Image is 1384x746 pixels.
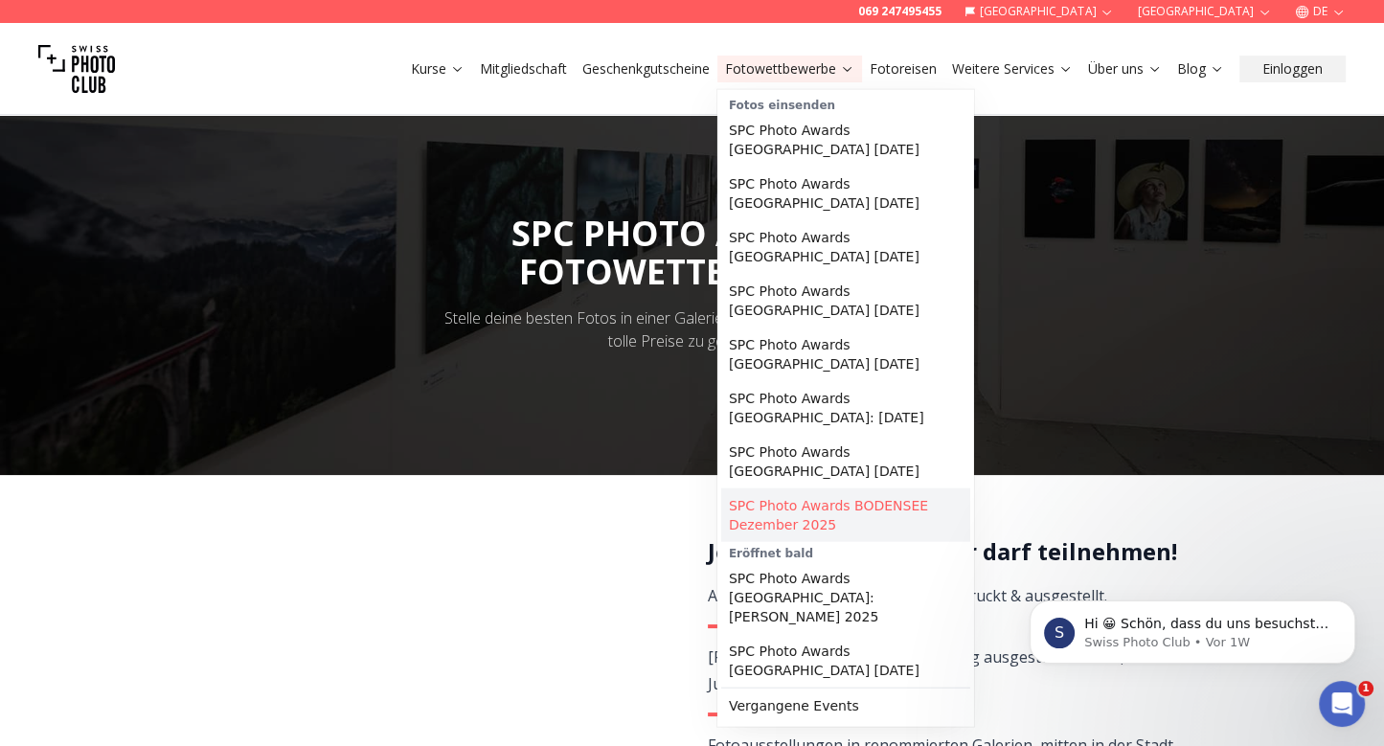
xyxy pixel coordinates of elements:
button: Einloggen [1239,56,1346,82]
button: Blog [1169,56,1232,82]
a: SPC Photo Awards BODENSEE Dezember 2025 [721,488,970,542]
a: Blog [1177,59,1224,79]
a: 069 247495455 [858,4,942,19]
div: FOTOWETTBEWERBE [511,253,874,291]
a: SPC Photo Awards [GEOGRAPHIC_DATA] [DATE] [721,274,970,328]
a: SPC Photo Awards [GEOGRAPHIC_DATA] [DATE] [721,435,970,488]
a: Mitgliedschaft [480,59,567,79]
a: Weitere Services [952,59,1073,79]
a: SPC Photo Awards [GEOGRAPHIC_DATA] [DATE] [721,167,970,220]
button: Fotoreisen [862,56,944,82]
a: Fotoreisen [870,59,937,79]
a: SPC Photo Awards [GEOGRAPHIC_DATA] [DATE] [721,220,970,274]
div: Eröffnet bald [721,542,970,561]
a: SPC Photo Awards [GEOGRAPHIC_DATA] [DATE] [721,328,970,381]
span: [PERSON_NAME] Bilder großformatig ausgestellt werden, entscheidet unsere Jury. [708,646,1266,694]
a: Vergangene Events [721,689,970,723]
iframe: Intercom notifications Nachricht [1001,560,1384,694]
div: Stelle deine besten Fotos in einer Galerie aus und erhalte die Möglichkeit, tolle Preise zu gewin... [432,306,953,352]
a: SPC Photo Awards [GEOGRAPHIC_DATA]: [DATE] [721,381,970,435]
iframe: Intercom live chat [1319,681,1365,727]
a: SPC Photo Awards [GEOGRAPHIC_DATA] [DATE] [721,634,970,688]
button: Fotowettbewerbe [717,56,862,82]
span: 1 [1358,681,1373,696]
button: Über uns [1080,56,1169,82]
img: Swiss photo club [38,31,115,107]
span: SPC PHOTO AWARDS: [511,210,874,291]
button: Kurse [403,56,472,82]
h2: Jetzt mitmachen - jeder darf teilnehmen! [708,536,1268,567]
a: SPC Photo Awards [GEOGRAPHIC_DATA] [DATE] [721,113,970,167]
a: SPC Photo Awards [GEOGRAPHIC_DATA]: [PERSON_NAME] 2025 [721,561,970,634]
a: Kurse [411,59,465,79]
a: Fotowettbewerbe [725,59,854,79]
button: Geschenkgutscheine [575,56,717,82]
button: Mitgliedschaft [472,56,575,82]
div: Fotos einsenden [721,94,970,113]
span: Alle eingereichten Fotos werden gedruckt & ausgestellt. [708,585,1107,606]
a: Über uns [1088,59,1162,79]
button: Weitere Services [944,56,1080,82]
a: Geschenkgutscheine [582,59,710,79]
